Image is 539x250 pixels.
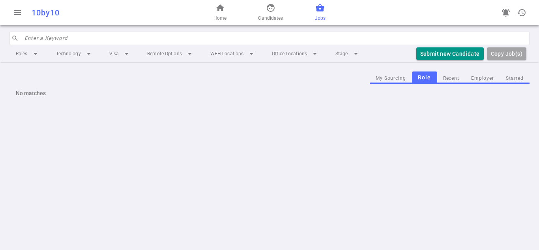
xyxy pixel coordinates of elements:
[315,14,326,22] span: Jobs
[498,5,514,21] a: Go to see announcements
[9,47,47,61] li: Roles
[204,47,262,61] li: WFH Locations
[213,14,226,22] span: Home
[315,3,325,13] span: business_center
[213,3,226,22] a: Home
[501,8,511,17] span: notifications_active
[258,3,283,22] a: Candidates
[412,71,437,84] button: Role
[315,3,326,22] a: Jobs
[370,73,412,84] button: My Sourcing
[258,14,283,22] span: Candidates
[465,73,500,84] button: Employer
[9,5,25,21] button: Open menu
[329,47,367,61] li: Stage
[215,3,225,13] span: home
[437,73,465,84] button: Recent
[11,35,19,42] span: search
[500,73,530,84] button: Starred
[517,8,526,17] span: history
[141,47,201,61] li: Remote Options
[416,47,484,60] button: Submit new Candidate
[50,47,100,61] li: Technology
[266,3,275,13] span: face
[9,84,530,103] div: No matches
[266,47,326,61] li: Office Locations
[514,5,530,21] button: Open history
[13,8,22,17] span: menu
[32,8,176,17] div: 10by10
[103,47,138,61] li: Visa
